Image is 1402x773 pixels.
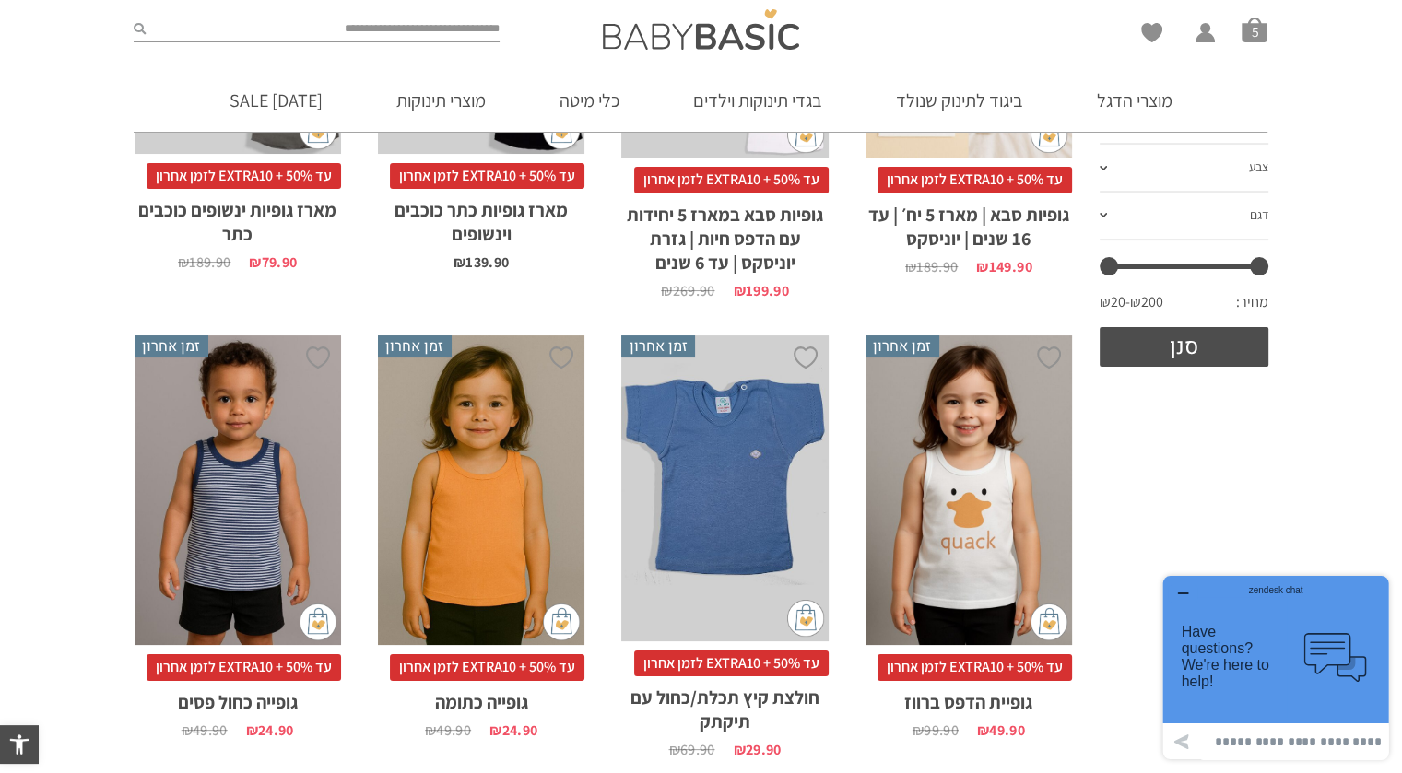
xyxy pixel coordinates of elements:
span: ₪ [976,257,988,276]
img: cat-mini-atc.png [543,603,580,640]
span: זמן אחרון [621,335,695,357]
img: cat-mini-atc.png [300,603,336,640]
a: ביגוד לתינוק שנולד [868,69,1051,132]
bdi: 49.90 [425,720,471,740]
img: Baby Basic בגדי תינוקות וילדים אונליין [603,9,799,50]
a: דגם [1100,193,1268,240]
bdi: 189.90 [178,252,230,272]
h2: גופייה כחול פסים [135,681,341,714]
span: ₪ [454,252,465,272]
span: זמן אחרון [866,335,939,357]
h2: גופיות סבא במארז 5 יחידות עם הדפס חיות | גזרת יוניסקס | עד 6 שנים [621,193,828,275]
bdi: 199.90 [733,281,788,300]
span: ₪ [178,252,189,272]
h2: מארז גופיות ינשופים כוכבים כתר [135,189,341,246]
a: צבע [1100,145,1268,193]
img: cat-mini-atc.png [1031,603,1067,640]
h2: גופיית הדפס ברווז [866,681,1072,714]
span: זמן אחרון [378,335,452,357]
span: Wishlist [1141,23,1162,49]
button: סנן [1100,327,1268,367]
a: [DATE] SALE [202,69,350,132]
bdi: 29.90 [733,740,781,759]
a: בגדי תינוקות וילדים [666,69,850,132]
span: עד 50% + EXTRA10 לזמן אחרון [878,167,1072,193]
span: ₪ [489,720,501,740]
span: ₪ [246,720,258,740]
a: סל קניות5 [1242,17,1267,42]
bdi: 69.90 [668,740,714,759]
span: ₪ [425,720,436,740]
bdi: 149.90 [976,257,1031,276]
img: cat-mini-atc.png [1031,116,1067,153]
span: עד 50% + EXTRA10 לזמן אחרון [634,167,829,193]
span: עד 50% + EXTRA10 לזמן אחרון [390,163,584,189]
span: עד 50% + EXTRA10 לזמן אחרון [147,654,341,680]
a: זמן אחרון גופיית הדפס ברווז עד 50% + EXTRA10 לזמן אחרוןגופיית הדפס ברווז [866,335,1072,738]
span: ₪ [668,740,679,759]
bdi: 99.90 [913,720,959,740]
a: זמן אחרון גופייה כחול פסים עד 50% + EXTRA10 לזמן אחרוןגופייה כחול פסים [135,335,341,738]
a: Wishlist [1141,23,1162,42]
bdi: 79.90 [249,252,297,272]
span: ₪20 [1100,292,1130,312]
a: מוצרי הדגל [1069,69,1200,132]
span: ₪ [182,720,193,740]
img: cat-mini-atc.png [787,116,824,153]
a: זמן אחרון גופייה כתומה עד 50% + EXTRA10 לזמן אחרוןגופייה כתומה [378,335,584,738]
a: כלי מיטה [532,69,647,132]
h2: גופיות סבא | מארז 5 יח׳ | עד 16 שנים | יוניסקס [866,193,1072,251]
iframe: פותח יישומון שאפשר לשוחח בו בצ'אט עם אחד הנציגים שלנו [1156,568,1396,767]
bdi: 24.90 [246,720,294,740]
span: ₪ [661,281,672,300]
span: עד 50% + EXTRA10 לזמן אחרון [634,650,829,676]
bdi: 49.90 [182,720,228,740]
span: ₪ [733,740,745,759]
span: ₪ [905,257,916,276]
bdi: 189.90 [905,257,958,276]
bdi: 24.90 [489,720,537,740]
span: ₪ [733,281,745,300]
span: סל קניות [1242,17,1267,42]
span: עד 50% + EXTRA10 לזמן אחרון [147,163,341,189]
img: cat-mini-atc.png [787,600,824,637]
span: ₪ [249,252,261,272]
h2: חולצת קיץ תכלת/כחול עם תיקתק [621,676,828,733]
a: מוצרי תינוקות [369,69,513,132]
span: ₪ [977,720,989,740]
span: ₪200 [1130,292,1163,312]
h2: גופייה כתומה [378,681,584,714]
span: זמן אחרון [135,335,208,357]
bdi: 49.90 [977,720,1025,740]
h2: מארז גופיות כתר כוכבים וינשופים [378,189,584,246]
span: עד 50% + EXTRA10 לזמן אחרון [878,654,1072,680]
div: מחיר: — [1100,287,1268,326]
span: ₪ [913,720,924,740]
bdi: 269.90 [661,281,714,300]
bdi: 139.90 [454,252,509,272]
a: זמן אחרון חולצת קיץ תכלת/כחול עם תיקתק עד 50% + EXTRA10 לזמן אחרוןחולצת קיץ תכלת/כחול עם תיקתק [621,335,828,757]
span: עד 50% + EXTRA10 לזמן אחרון [390,654,584,680]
